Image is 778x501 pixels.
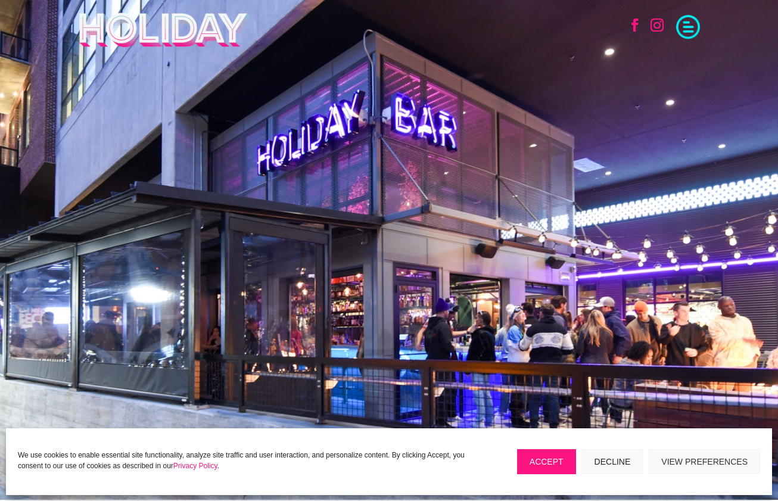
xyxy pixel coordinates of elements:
a: Holiday [78,40,251,49]
img: Holiday [78,12,251,48]
a: Follow on Instagram [644,12,670,38]
button: View preferences [649,449,760,474]
button: Decline [582,449,643,474]
a: Follow on Facebook [622,12,648,38]
button: Accept [517,449,576,474]
a: Privacy Policy [173,462,217,470]
p: We use cookies to enable essential site functionality, analyze site traffic and user interaction,... [18,450,475,471]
